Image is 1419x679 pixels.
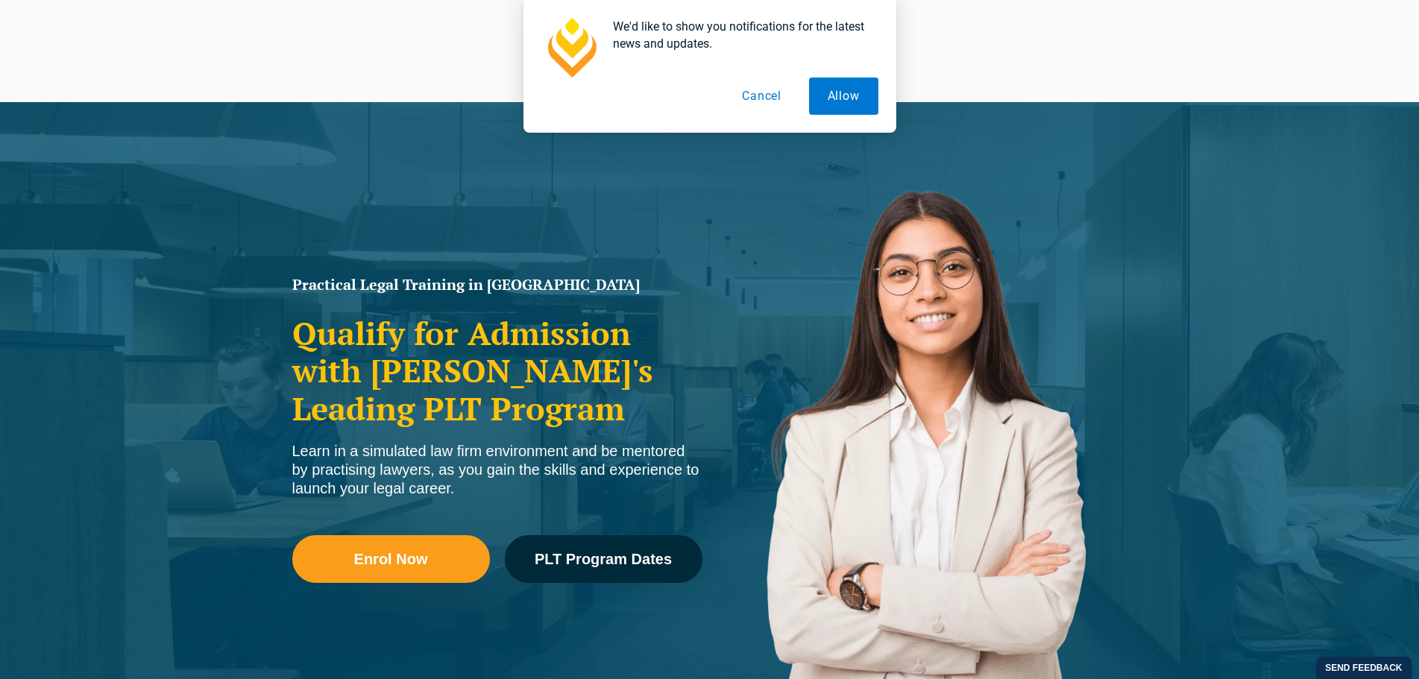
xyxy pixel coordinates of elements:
a: Enrol Now [292,535,490,583]
button: Cancel [723,78,800,115]
button: Allow [809,78,878,115]
img: notification icon [541,18,601,78]
div: We'd like to show you notifications for the latest news and updates. [601,18,878,52]
span: Enrol Now [354,552,428,566]
div: Learn in a simulated law firm environment and be mentored by practising lawyers, as you gain the ... [292,442,702,498]
h2: Qualify for Admission with [PERSON_NAME]'s Leading PLT Program [292,315,702,427]
span: PLT Program Dates [535,552,672,566]
a: PLT Program Dates [505,535,702,583]
h1: Practical Legal Training in [GEOGRAPHIC_DATA] [292,277,702,292]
